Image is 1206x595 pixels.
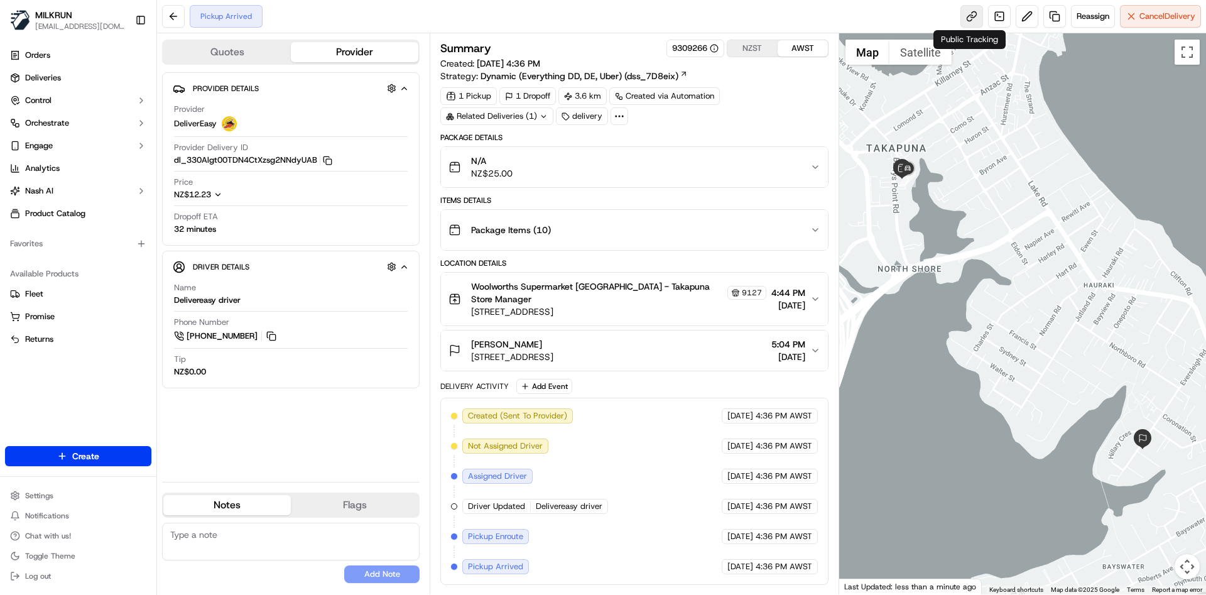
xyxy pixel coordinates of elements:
div: Favorites [5,234,151,254]
button: Create [5,446,151,466]
span: Tip [174,354,186,365]
a: Terms (opens in new tab) [1127,586,1144,593]
span: Notifications [25,511,69,521]
button: Notifications [5,507,151,525]
button: Woolworths Supermarket [GEOGRAPHIC_DATA] - Takapuna Store Manager9127[STREET_ADDRESS]4:44 PM[DATE] [441,273,827,325]
a: Deliveries [5,68,151,88]
button: CancelDelivery [1120,5,1201,28]
div: Delivereasy driver [174,295,241,306]
div: Package Details [440,133,828,143]
span: Control [25,95,52,106]
div: 3.6 km [558,87,607,105]
img: delivereasy_logo.png [222,116,237,131]
button: Show street map [845,40,889,65]
button: Reassign [1071,5,1115,28]
button: Quotes [163,42,291,62]
a: Promise [10,311,146,322]
h3: Summary [440,43,491,54]
button: Package Items (10) [441,210,827,250]
a: Analytics [5,158,151,178]
button: Provider Details [173,78,409,99]
button: Flags [291,495,418,515]
a: Orders [5,45,151,65]
span: Driver Details [193,262,249,272]
img: MILKRUN [10,10,30,30]
button: Map camera controls [1175,554,1200,579]
button: Control [5,90,151,111]
span: DeliverEasy [174,118,217,129]
button: Provider [291,42,418,62]
button: N/ANZ$25.00 [441,147,827,187]
span: [DATE] [727,410,753,422]
span: Toggle Theme [25,551,75,561]
button: MILKRUN [35,9,72,21]
div: 1 Dropoff [499,87,556,105]
button: NZ$12.23 [174,189,285,200]
span: Create [72,450,99,462]
img: Google [842,578,884,594]
span: Promise [25,311,55,322]
button: AWST [778,40,828,57]
a: Created via Automation [609,87,720,105]
a: Product Catalog [5,204,151,224]
span: [PHONE_NUMBER] [187,330,258,342]
button: 9309266 [672,43,719,54]
span: Name [174,282,196,293]
span: Log out [25,571,51,581]
span: NZ$25.00 [471,167,513,180]
span: Returns [25,334,53,345]
div: Location Details [440,258,828,268]
a: Fleet [10,288,146,300]
span: [DATE] [727,561,753,572]
span: Assigned Driver [468,471,527,482]
button: Fleet [5,284,151,304]
span: [STREET_ADDRESS] [471,351,553,363]
button: Add Event [516,379,572,394]
span: 9127 [742,288,762,298]
div: 1 Pickup [440,87,497,105]
span: Not Assigned Driver [468,440,543,452]
span: 4:44 PM [771,287,805,299]
span: Woolworths Supermarket [GEOGRAPHIC_DATA] - Takapuna Store Manager [471,280,724,305]
span: [DATE] [727,440,753,452]
div: delivery [556,107,608,125]
div: Public Tracking [933,30,1006,49]
span: 4:36 PM AWST [756,440,812,452]
button: Notes [163,495,291,515]
button: NZST [727,40,778,57]
span: [DATE] [727,471,753,482]
span: Created (Sent To Provider) [468,410,567,422]
span: Provider Delivery ID [174,142,248,153]
span: Dynamic (Everything DD, DE, Uber) (dss_7D8eix) [481,70,678,82]
div: Items Details [440,195,828,205]
span: Created: [440,57,540,70]
span: [PERSON_NAME] [471,338,542,351]
span: Delivereasy driver [536,501,602,512]
span: N/A [471,155,513,167]
span: [DATE] [771,299,805,312]
button: Returns [5,329,151,349]
span: Orders [25,50,50,61]
div: 1 [899,171,916,187]
button: Chat with us! [5,527,151,545]
span: Dropoff ETA [174,211,218,222]
span: 5:04 PM [771,338,805,351]
span: [DATE] [727,531,753,542]
a: Returns [10,334,146,345]
button: Keyboard shortcuts [989,586,1043,594]
button: Log out [5,567,151,585]
button: Settings [5,487,151,505]
button: [EMAIL_ADDRESS][DOMAIN_NAME] [35,21,125,31]
span: Orchestrate [25,117,69,129]
a: Dynamic (Everything DD, DE, Uber) (dss_7D8eix) [481,70,688,82]
a: [PHONE_NUMBER] [174,329,278,343]
button: Toggle Theme [5,547,151,565]
span: 4:36 PM AWST [756,561,812,572]
button: Driver Details [173,256,409,277]
span: 4:36 PM AWST [756,410,812,422]
a: Open this area in Google Maps (opens a new window) [842,578,884,594]
span: Product Catalog [25,208,85,219]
